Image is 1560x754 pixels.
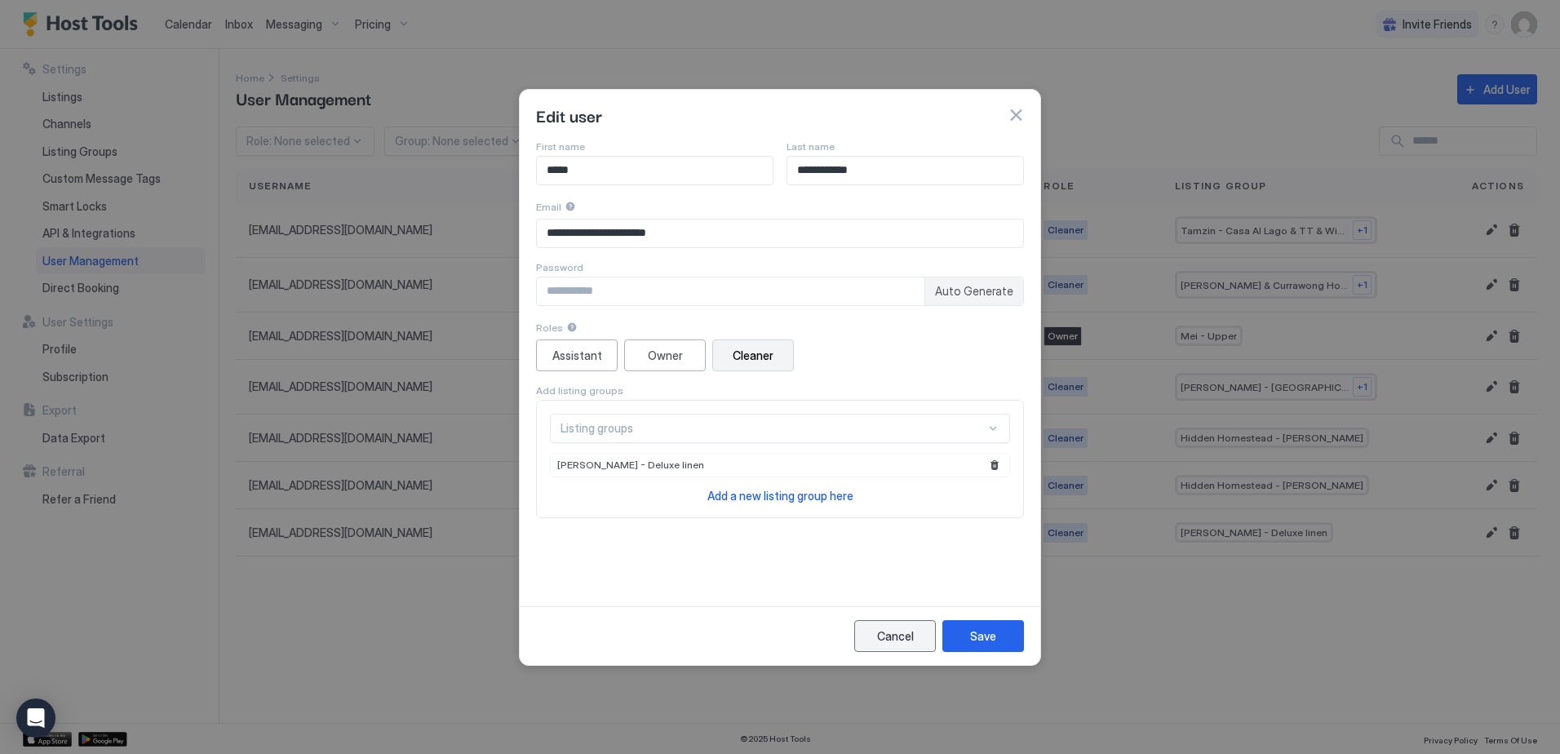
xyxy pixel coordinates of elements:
[877,628,914,645] div: Cancel
[733,347,773,364] div: Cleaner
[561,421,986,436] div: Listing groups
[536,384,623,397] span: Add listing groups
[536,322,563,334] span: Roles
[537,220,1023,247] input: Input Field
[536,201,561,213] span: Email
[557,459,704,471] span: [PERSON_NAME] - Deluxe linen
[854,620,936,652] button: Cancel
[986,457,1003,473] button: Remove
[935,284,1013,299] span: Auto Generate
[537,277,924,305] input: Input Field
[707,489,853,503] span: Add a new listing group here
[970,628,996,645] div: Save
[707,487,853,504] a: Add a new listing group here
[787,157,1023,184] input: Input Field
[537,157,773,184] input: Input Field
[16,699,55,738] div: Open Intercom Messenger
[536,261,583,273] span: Password
[624,339,706,371] button: Owner
[787,140,835,153] span: Last name
[536,103,602,127] span: Edit user
[942,620,1024,652] button: Save
[536,339,618,371] button: Assistant
[648,347,683,364] div: Owner
[552,347,602,364] div: Assistant
[536,140,585,153] span: First name
[712,339,794,371] button: Cleaner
